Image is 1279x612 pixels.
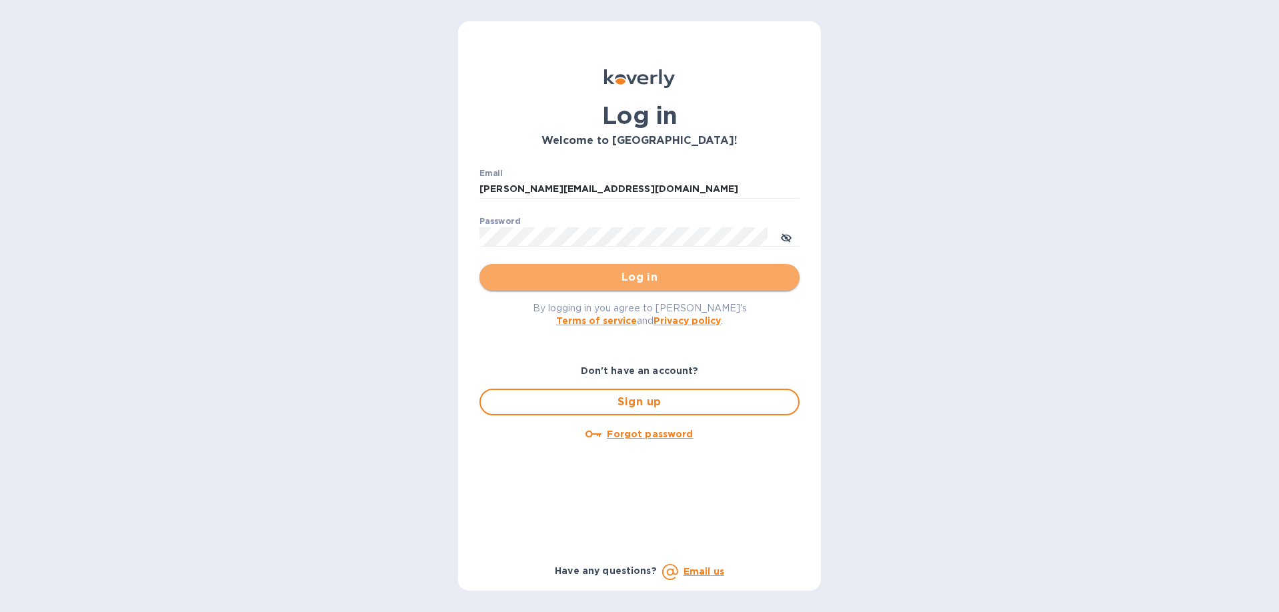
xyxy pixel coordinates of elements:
[479,179,800,199] input: Enter email address
[556,315,637,326] a: Terms of service
[533,303,747,326] span: By logging in you agree to [PERSON_NAME]'s and .
[607,429,693,439] u: Forgot password
[555,565,657,576] b: Have any questions?
[479,389,800,415] button: Sign up
[581,365,699,376] b: Don't have an account?
[604,69,675,88] img: Koverly
[491,394,788,410] span: Sign up
[479,264,800,291] button: Log in
[479,169,503,177] label: Email
[654,315,721,326] a: Privacy policy
[773,223,800,250] button: toggle password visibility
[479,217,520,225] label: Password
[490,269,789,285] span: Log in
[479,135,800,147] h3: Welcome to [GEOGRAPHIC_DATA]!
[684,566,724,577] a: Email us
[479,101,800,129] h1: Log in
